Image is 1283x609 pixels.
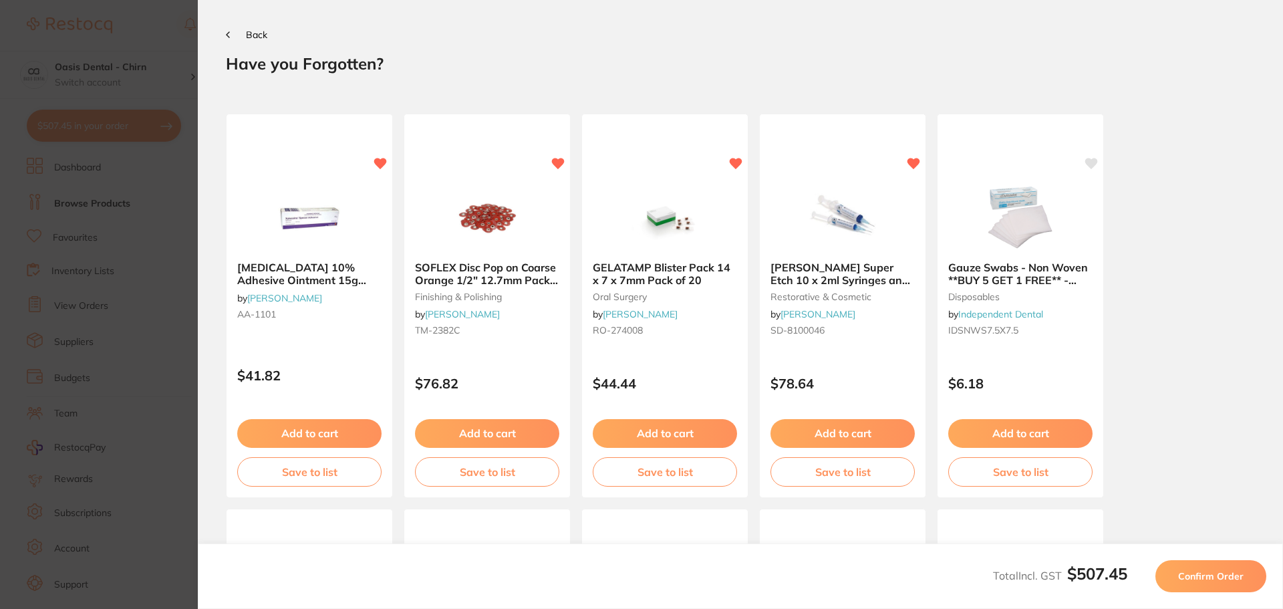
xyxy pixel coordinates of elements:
[958,308,1043,320] a: Independent Dental
[226,53,1255,74] h2: Have you Forgotten?
[770,376,915,391] p: $78.64
[1067,564,1127,584] b: $507.45
[993,569,1127,582] span: Total Incl. GST
[415,376,559,391] p: $76.82
[593,419,737,447] button: Add to cart
[415,457,559,487] button: Save to list
[593,457,737,487] button: Save to list
[799,184,886,251] img: HENRY SCHEIN Super Etch 10 x 2ml Syringes and 50 Tips
[237,261,382,286] b: XYLOCAINE 10% Adhesive Ointment 15g Tube Topical
[948,261,1093,286] b: Gauze Swabs - Non Woven **BUY 5 GET 1 FREE** - 7.5cm x 7.5cm
[948,376,1093,391] p: $6.18
[948,308,1043,320] span: by
[948,457,1093,487] button: Save to list
[593,291,737,302] small: oral surgery
[948,291,1093,302] small: disposables
[237,309,382,320] small: AA-1101
[237,419,382,447] button: Add to cart
[1178,570,1244,582] span: Confirm Order
[770,261,915,286] b: HENRY SCHEIN Super Etch 10 x 2ml Syringes and 50 Tips
[444,184,531,251] img: SOFLEX Disc Pop on Coarse Orange 1/2" 12.7mm Pack of 85
[237,292,322,304] span: by
[770,308,855,320] span: by
[415,261,559,286] b: SOFLEX Disc Pop on Coarse Orange 1/2" 12.7mm Pack of 85
[780,308,855,320] a: [PERSON_NAME]
[415,308,500,320] span: by
[770,325,915,336] small: SD-8100046
[415,325,559,336] small: TM-2382C
[593,325,737,336] small: RO-274008
[237,368,382,383] p: $41.82
[770,419,915,447] button: Add to cart
[603,308,678,320] a: [PERSON_NAME]
[247,292,322,304] a: [PERSON_NAME]
[948,419,1093,447] button: Add to cart
[266,184,353,251] img: XYLOCAINE 10% Adhesive Ointment 15g Tube Topical
[593,308,678,320] span: by
[415,291,559,302] small: finishing & polishing
[977,184,1064,251] img: Gauze Swabs - Non Woven **BUY 5 GET 1 FREE** - 7.5cm x 7.5cm
[593,376,737,391] p: $44.44
[237,457,382,487] button: Save to list
[770,457,915,487] button: Save to list
[770,291,915,302] small: restorative & cosmetic
[593,261,737,286] b: GELATAMP Blister Pack 14 x 7 x 7mm Pack of 20
[948,325,1093,336] small: IDSNWS7.5X7.5
[226,29,267,40] button: Back
[1155,560,1266,592] button: Confirm Order
[415,419,559,447] button: Add to cart
[246,29,267,41] span: Back
[621,184,708,251] img: GELATAMP Blister Pack 14 x 7 x 7mm Pack of 20
[425,308,500,320] a: [PERSON_NAME]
